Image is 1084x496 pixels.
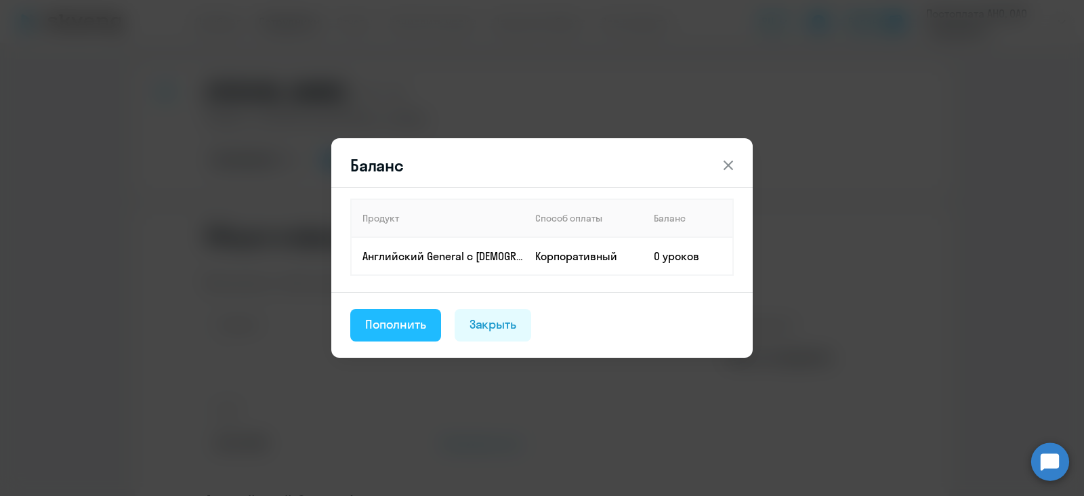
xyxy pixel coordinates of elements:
td: 0 уроков [643,237,733,275]
button: Закрыть [455,309,532,342]
div: Закрыть [470,316,517,333]
p: Английский General с [DEMOGRAPHIC_DATA] преподавателем [362,249,524,264]
th: Баланс [643,199,733,237]
th: Продукт [351,199,524,237]
div: Пополнить [365,316,426,333]
th: Способ оплаты [524,199,643,237]
header: Баланс [331,154,753,176]
button: Пополнить [350,309,441,342]
td: Корпоративный [524,237,643,275]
